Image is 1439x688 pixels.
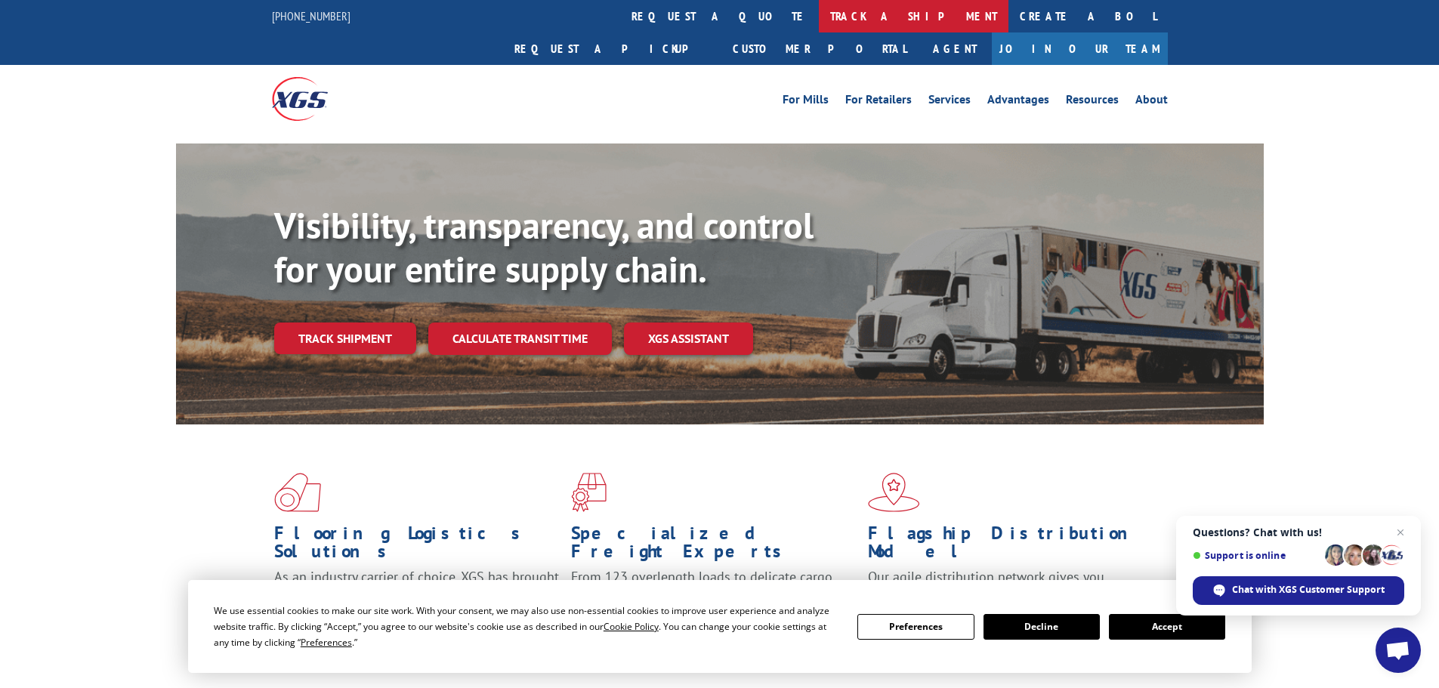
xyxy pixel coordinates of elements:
div: We use essential cookies to make our site work. With your consent, we may also use non-essential ... [214,603,839,650]
button: Decline [984,614,1100,640]
p: From 123 overlength loads to delicate cargo, our experienced staff knows the best way to move you... [571,568,857,635]
a: Open chat [1376,628,1421,673]
a: Track shipment [274,322,416,354]
h1: Flooring Logistics Solutions [274,524,560,568]
span: Our agile distribution network gives you nationwide inventory management on demand. [868,568,1146,603]
span: Chat with XGS Customer Support [1193,576,1404,605]
a: Resources [1066,94,1119,110]
span: Chat with XGS Customer Support [1232,583,1385,597]
h1: Specialized Freight Experts [571,524,857,568]
span: Cookie Policy [604,620,659,633]
a: Calculate transit time [428,322,612,355]
span: Preferences [301,636,352,649]
img: xgs-icon-total-supply-chain-intelligence-red [274,473,321,512]
img: xgs-icon-focused-on-flooring-red [571,473,607,512]
a: Advantages [987,94,1049,110]
img: xgs-icon-flagship-distribution-model-red [868,473,920,512]
button: Preferences [857,614,974,640]
b: Visibility, transparency, and control for your entire supply chain. [274,202,814,292]
span: Support is online [1193,550,1320,561]
button: Accept [1109,614,1225,640]
span: Questions? Chat with us! [1193,526,1404,538]
div: Cookie Consent Prompt [188,580,1252,673]
span: As an industry carrier of choice, XGS has brought innovation and dedication to flooring logistics... [274,568,559,622]
h1: Flagship Distribution Model [868,524,1153,568]
a: Customer Portal [721,32,918,65]
a: [PHONE_NUMBER] [272,8,350,23]
a: XGS ASSISTANT [624,322,753,355]
a: About [1135,94,1168,110]
a: Request a pickup [503,32,721,65]
a: Join Our Team [992,32,1168,65]
a: Services [928,94,971,110]
a: Agent [918,32,992,65]
a: For Retailers [845,94,912,110]
a: For Mills [783,94,829,110]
